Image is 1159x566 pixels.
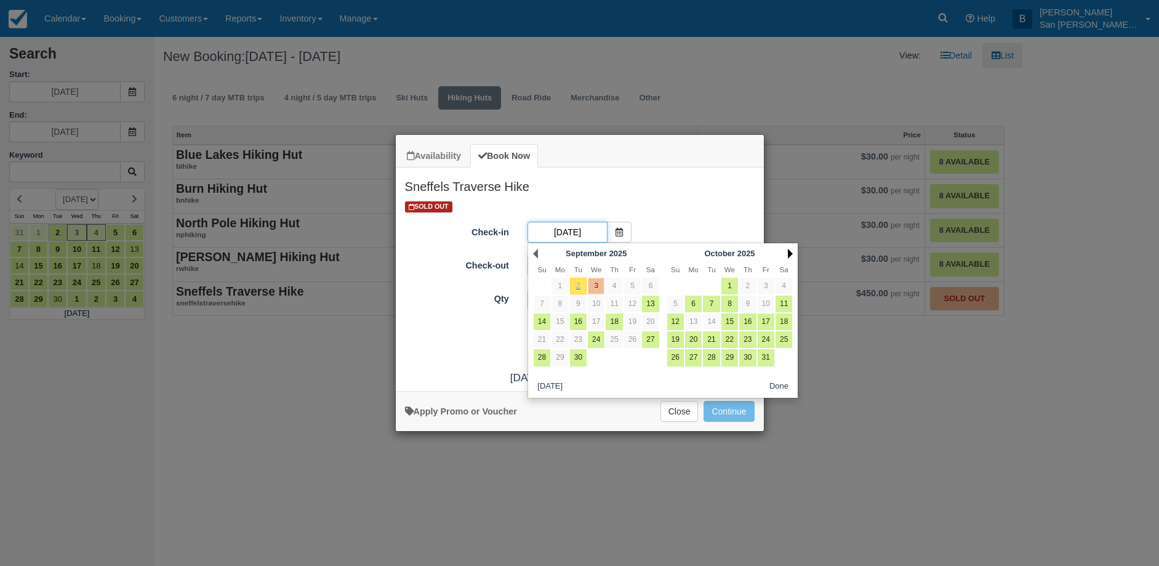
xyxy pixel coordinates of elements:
[642,313,659,330] a: 20
[788,249,793,259] a: Next
[551,349,568,366] a: 29
[510,371,587,384] span: [DATE] - [DATE]
[703,313,720,330] a: 14
[721,278,738,294] a: 1
[399,144,469,168] a: Availability
[533,379,567,395] button: [DATE]
[606,313,622,330] a: 18
[405,201,453,212] span: SOLD OUT
[470,144,538,168] a: Book Now
[624,296,641,312] a: 12
[660,401,699,422] button: Close
[721,349,738,366] a: 29
[588,296,604,312] a: 10
[624,313,641,330] a: 19
[610,265,619,273] span: Thursday
[606,278,622,294] a: 4
[739,278,756,294] a: 2
[703,331,720,348] a: 21
[776,296,792,312] a: 11
[570,278,587,294] a: 2
[606,296,622,312] a: 11
[591,265,601,273] span: Wednesday
[624,278,641,294] a: 5
[566,249,607,258] span: September
[776,278,792,294] a: 4
[551,296,568,312] a: 8
[574,265,582,273] span: Tuesday
[739,296,756,312] a: 9
[534,313,550,330] a: 14
[624,331,641,348] a: 26
[758,296,774,312] a: 10
[703,349,720,366] a: 28
[405,406,517,416] a: Apply Voucher
[551,278,568,294] a: 1
[721,331,738,348] a: 22
[396,255,518,272] label: Check-out
[609,249,627,258] span: 2025
[758,331,774,348] a: 24
[396,288,518,305] label: Qty
[707,265,715,273] span: Tuesday
[588,313,604,330] a: 17
[570,296,587,312] a: 9
[588,278,604,294] a: 3
[780,265,788,273] span: Saturday
[744,265,752,273] span: Thursday
[671,265,680,273] span: Sunday
[689,265,699,273] span: Monday
[642,278,659,294] a: 6
[642,331,659,348] a: 27
[703,296,720,312] a: 7
[667,296,684,312] a: 5
[396,168,764,385] div: Item Modal
[667,331,684,348] a: 19
[642,296,659,312] a: 13
[396,222,518,239] label: Check-in
[396,370,764,386] div: :
[704,401,754,422] button: Add to Booking
[570,313,587,330] a: 16
[685,313,702,330] a: 13
[570,349,587,366] a: 30
[704,249,735,258] span: October
[629,265,636,273] span: Friday
[724,265,735,273] span: Wednesday
[758,278,774,294] a: 3
[537,265,546,273] span: Sunday
[555,265,565,273] span: Monday
[606,331,622,348] a: 25
[758,313,774,330] a: 17
[588,331,604,348] a: 24
[776,313,792,330] a: 18
[534,331,550,348] a: 21
[739,349,756,366] a: 30
[667,349,684,366] a: 26
[685,349,702,366] a: 27
[533,249,538,259] a: Prev
[551,313,568,330] a: 15
[737,249,755,258] span: 2025
[667,313,684,330] a: 12
[646,265,655,273] span: Saturday
[396,168,764,200] h2: Sneffels Traverse Hike
[551,331,568,348] a: 22
[685,296,702,312] a: 6
[534,296,550,312] a: 7
[764,379,793,395] button: Done
[721,313,738,330] a: 15
[763,265,769,273] span: Friday
[758,349,774,366] a: 31
[534,349,550,366] a: 28
[739,331,756,348] a: 23
[721,296,738,312] a: 8
[739,313,756,330] a: 16
[685,331,702,348] a: 20
[570,331,587,348] a: 23
[776,331,792,348] a: 25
